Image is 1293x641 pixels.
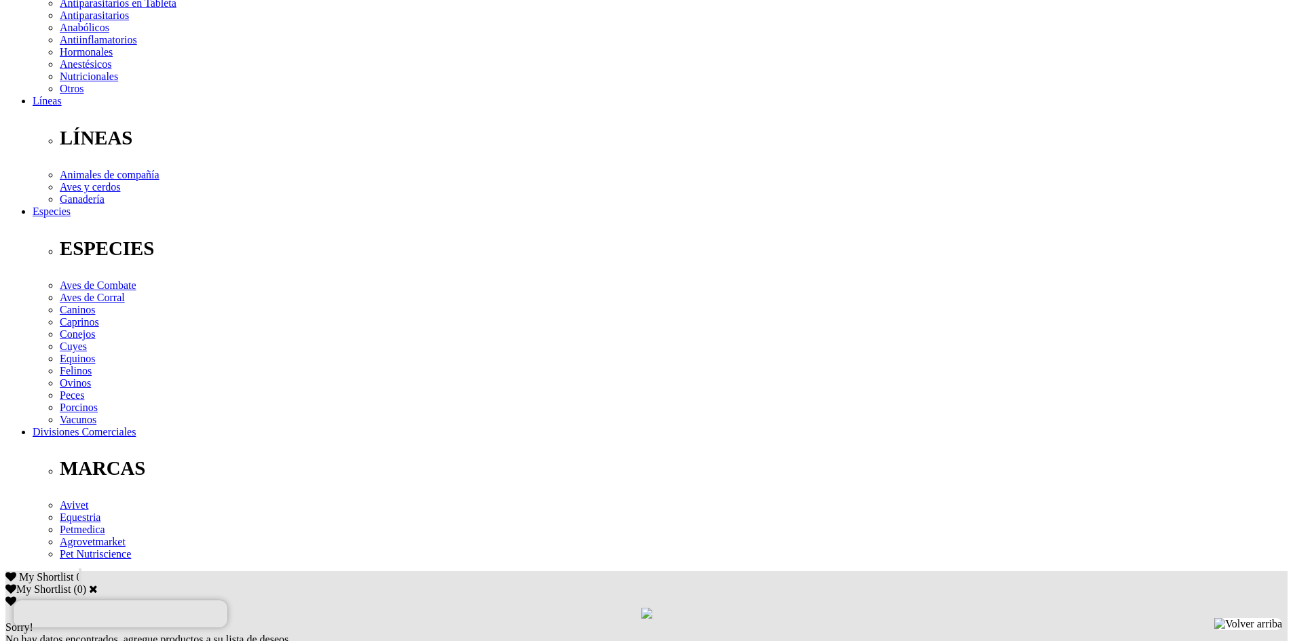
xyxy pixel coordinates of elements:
[60,58,111,70] a: Anestésicos
[60,304,95,315] a: Caninos
[60,9,129,21] a: Antiparasitarios
[5,583,71,595] label: My Shortlist
[14,600,227,627] iframe: Brevo live chat
[73,583,86,595] span: ( )
[60,316,99,328] a: Caprinos
[60,279,136,291] a: Aves de Combate
[60,127,1288,149] p: LÍNEAS
[60,511,100,523] a: Equestria
[5,621,33,633] span: Sorry!
[89,583,98,594] a: Cerrar
[33,95,62,106] a: Líneas
[60,457,1288,480] p: MARCAS
[60,377,91,389] a: Ovinos
[60,83,84,94] a: Otros
[60,353,95,364] a: Equinos
[60,524,105,535] a: Petmedica
[1214,618,1282,630] img: Volver arriba
[60,46,113,58] a: Hormonales
[60,292,125,303] a: Aves de Corral
[60,169,160,180] a: Animales de compañía
[60,499,88,511] a: Avivet
[60,181,120,193] a: Aves y cerdos
[60,536,126,547] a: Agrovetmarket
[33,206,71,217] a: Especies
[60,548,131,560] a: Pet Nutriscience
[641,608,652,619] img: loading.gif
[60,414,96,425] a: Vacunos
[60,341,87,352] a: Cuyes
[60,22,109,33] a: Anabólicos
[60,389,84,401] a: Peces
[19,571,73,583] span: My Shortlist
[60,193,105,205] a: Ganadería
[60,34,137,45] a: Antiinflamatorios
[76,571,81,583] span: 0
[77,583,83,595] label: 0
[60,365,92,376] a: Felinos
[60,71,118,82] a: Nutricionales
[60,237,1288,260] p: ESPECIES
[60,402,98,413] a: Porcinos
[60,328,95,340] a: Conejos
[33,426,136,438] a: Divisiones Comerciales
